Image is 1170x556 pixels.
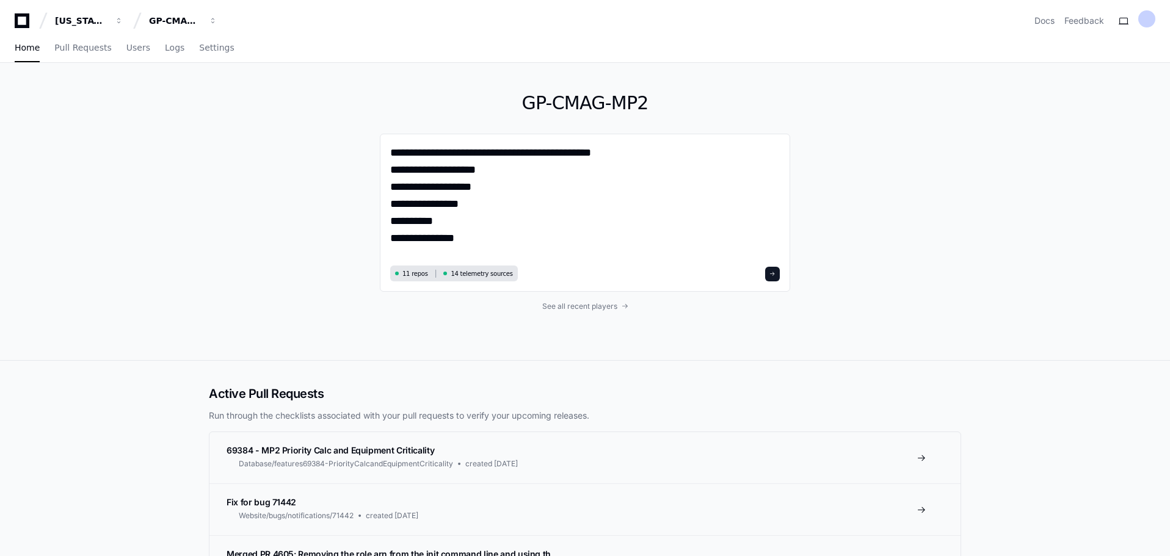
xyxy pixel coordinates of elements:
span: Fix for bug 71442 [227,497,296,507]
a: 69384 - MP2 Priority Calc and Equipment CriticalityDatabase/features69384-PriorityCalcandEquipmen... [209,432,961,483]
a: See all recent players [380,301,790,311]
span: See all recent players [542,301,617,311]
a: Docs [1034,15,1055,27]
button: GP-CMAG-MP2 [144,10,222,32]
span: Settings [199,44,234,51]
span: 14 telemetry sources [451,269,512,278]
a: Pull Requests [54,34,111,62]
span: 69384 - MP2 Priority Calc and Equipment Criticality [227,445,434,455]
span: Logs [165,44,184,51]
button: [US_STATE] Pacific [50,10,128,32]
span: created [DATE] [366,511,418,521]
span: created [DATE] [465,459,518,469]
span: Database/features69384-PriorityCalcandEquipmentCriticality [239,459,453,469]
p: Run through the checklists associated with your pull requests to verify your upcoming releases. [209,410,961,422]
div: GP-CMAG-MP2 [149,15,202,27]
h2: Active Pull Requests [209,385,961,402]
a: Users [126,34,150,62]
span: Website/bugs/notifications/71442 [239,511,354,521]
div: [US_STATE] Pacific [55,15,107,27]
button: Feedback [1064,15,1104,27]
span: 11 repos [402,269,428,278]
a: Home [15,34,40,62]
span: Users [126,44,150,51]
a: Settings [199,34,234,62]
a: Logs [165,34,184,62]
span: Home [15,44,40,51]
a: Fix for bug 71442Website/bugs/notifications/71442created [DATE] [209,483,961,535]
h1: GP-CMAG-MP2 [380,92,790,114]
span: Pull Requests [54,44,111,51]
